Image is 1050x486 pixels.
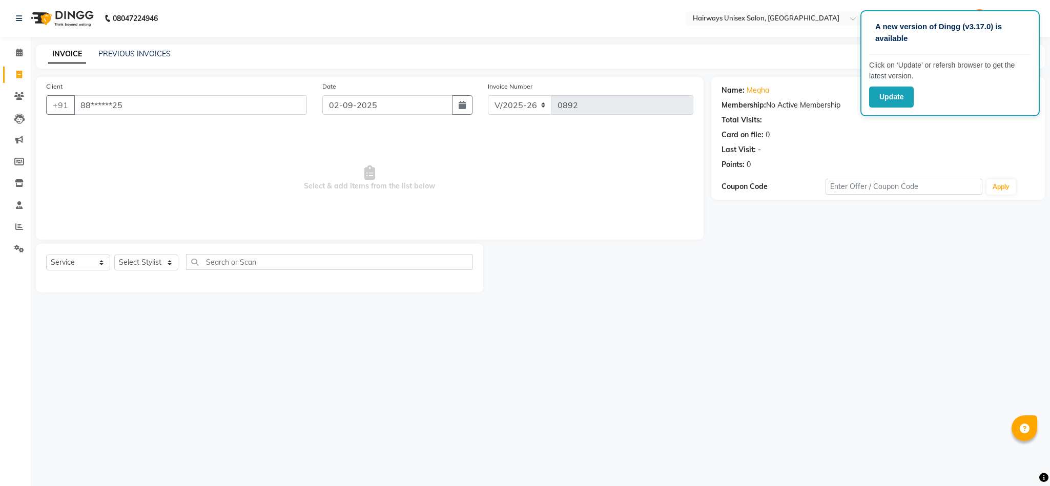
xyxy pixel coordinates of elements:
div: 0 [766,130,770,140]
input: Search by Name/Mobile/Email/Code [74,95,307,115]
img: logo [26,4,96,33]
iframe: chat widget [1007,445,1040,476]
div: Name: [722,85,745,96]
input: Search or Scan [186,254,473,270]
a: PREVIOUS INVOICES [98,49,171,58]
label: Invoice Number [488,82,532,91]
label: Client [46,82,63,91]
a: Megha [747,85,769,96]
button: Update [869,87,914,108]
div: 0 [747,159,751,170]
a: INVOICE [48,45,86,64]
img: Front Desk [971,9,989,27]
div: - [758,144,761,155]
b: 08047224946 [113,4,158,33]
p: Click on ‘Update’ or refersh browser to get the latest version. [869,60,1031,81]
p: A new version of Dingg (v3.17.0) is available [875,21,1025,44]
label: Date [322,82,336,91]
div: Membership: [722,100,766,111]
div: Coupon Code [722,181,826,192]
div: No Active Membership [722,100,1035,111]
span: Select & add items from the list below [46,127,693,229]
div: Total Visits: [722,115,762,125]
div: Last Visit: [722,144,756,155]
div: Card on file: [722,130,764,140]
div: Points: [722,159,745,170]
input: Enter Offer / Coupon Code [826,179,982,195]
button: +91 [46,95,75,115]
button: Apply [986,179,1016,195]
